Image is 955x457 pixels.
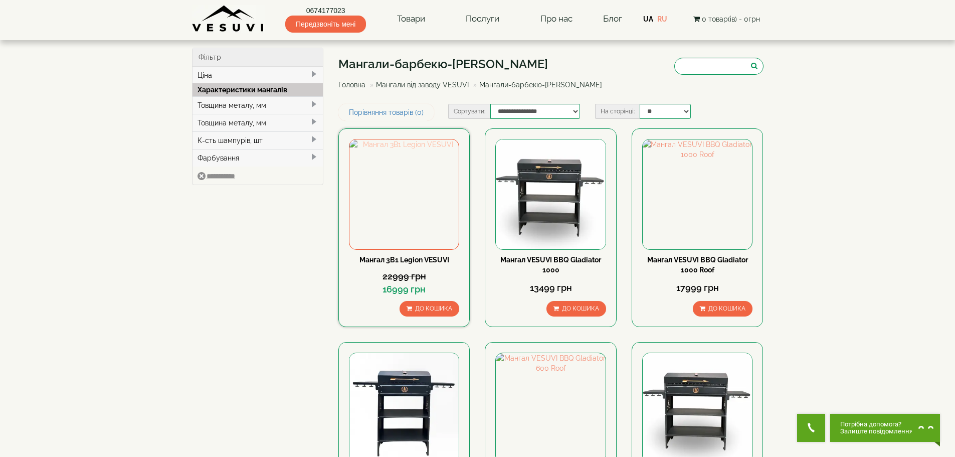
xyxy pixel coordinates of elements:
a: Про нас [530,8,583,31]
div: 16999 грн [349,283,459,296]
button: Get Call button [797,414,825,442]
div: 13499 грн [495,281,606,294]
button: 0 товар(ів) - 0грн [690,14,763,25]
span: До кошика [708,305,745,312]
button: До кошика [400,301,459,317]
div: Фарбування [193,149,323,167]
div: Товщина металу, мм [193,114,323,131]
button: До кошика [546,301,606,317]
a: Мангали від заводу VESUVI [376,81,469,89]
a: Мангал VESUVI BBQ Gladiator 1000 [500,256,601,274]
a: Порівняння товарів (0) [338,104,434,121]
span: До кошика [415,305,452,312]
div: Характеристики мангалів [193,83,323,96]
a: Блог [603,14,622,24]
div: Фільтр [193,48,323,67]
div: Товщина металу, мм [193,96,323,114]
h1: Мангали-барбекю-[PERSON_NAME] [338,58,610,71]
div: 17999 грн [642,281,752,294]
img: Мангал 3В1 Legion VESUVI [349,139,459,249]
a: Головна [338,81,365,89]
img: Мангал VESUVI BBQ Gladiator 1000 [496,139,605,249]
a: RU [657,15,667,23]
span: 0 товар(ів) - 0грн [702,15,760,23]
img: Мангал VESUVI BBQ Gladiator 1000 Roof [643,139,752,249]
span: Залиште повідомлення [840,428,913,435]
span: До кошика [562,305,599,312]
a: Мангал 3В1 Legion VESUVI [359,256,449,264]
img: Завод VESUVI [192,5,265,33]
a: UA [643,15,653,23]
div: 22999 грн [349,270,459,283]
label: На сторінці: [595,104,640,119]
li: Мангали-барбекю-[PERSON_NAME] [471,80,602,90]
a: 0674177023 [285,6,366,16]
label: Сортувати: [448,104,490,119]
span: Передзвоніть мені [285,16,366,33]
button: Chat button [830,414,940,442]
div: К-сть шампурів, шт [193,131,323,149]
span: Потрібна допомога? [840,421,913,428]
button: До кошика [693,301,752,317]
div: Ціна [193,67,323,84]
a: Товари [387,8,435,31]
a: Послуги [456,8,509,31]
a: Мангал VESUVI BBQ Gladiator 1000 Roof [647,256,748,274]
